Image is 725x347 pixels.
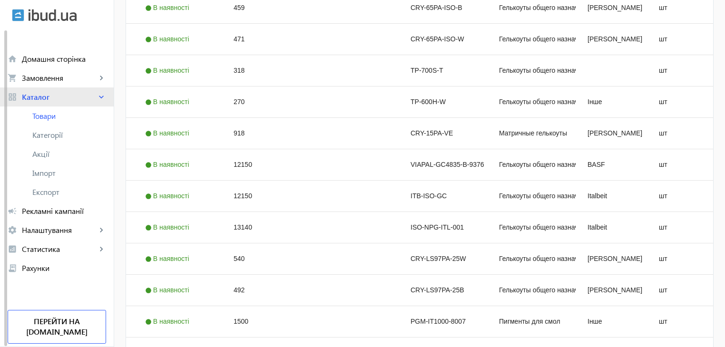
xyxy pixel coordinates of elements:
[488,24,576,55] div: Гелькоуты общего назначения
[647,24,719,55] div: шт
[145,318,192,325] span: В наявності
[488,149,576,180] div: Гелькоуты общего назначения
[22,73,97,83] span: Замовлення
[145,255,192,262] span: В наявності
[576,118,647,149] div: [PERSON_NAME]
[399,55,488,86] div: TP-700S-T
[97,92,106,102] mat-icon: keyboard_arrow_right
[145,4,192,11] span: В наявності
[488,275,576,306] div: Гелькоуты общего назначения
[32,187,106,197] span: Експорт
[22,54,106,64] span: Домашня сторінка
[8,263,17,273] mat-icon: receipt_long
[576,24,647,55] div: [PERSON_NAME]
[647,149,719,180] div: шт
[22,92,97,102] span: Каталог
[647,275,719,306] div: шт
[399,181,488,212] div: ITB-ISO-GC
[399,24,488,55] div: CRY-65PA-ISO-W
[647,87,719,117] div: шт
[22,263,106,273] span: Рахунки
[8,244,17,254] mat-icon: analytics
[399,275,488,306] div: CRY-LS97PA-25B
[222,118,311,149] div: 918
[488,212,576,243] div: Гелькоуты общего назначения
[97,244,106,254] mat-icon: keyboard_arrow_right
[488,306,576,337] div: Пигменты для смол
[32,168,106,178] span: Імпорт
[32,149,106,159] span: Акції
[222,181,311,212] div: 12150
[222,212,311,243] div: 13140
[647,306,719,337] div: шт
[22,244,97,254] span: Статистика
[32,130,106,140] span: Категорії
[399,149,488,180] div: VIAPAL-GC4835-B-9376
[29,9,77,21] img: ibud_text.svg
[399,306,488,337] div: PGM-IT1000-8007
[222,275,311,306] div: 492
[647,118,719,149] div: шт
[222,55,311,86] div: 318
[97,225,106,235] mat-icon: keyboard_arrow_right
[8,92,17,102] mat-icon: grid_view
[488,243,576,274] div: Гелькоуты общего назначения
[8,73,17,83] mat-icon: shopping_cart
[222,243,311,274] div: 540
[576,181,647,212] div: Italbeit
[145,98,192,106] span: В наявності
[647,181,719,212] div: шт
[12,9,24,21] img: ibud.svg
[145,129,192,137] span: В наявності
[32,111,106,121] span: Товари
[145,192,192,200] span: В наявності
[145,286,192,294] span: В наявності
[8,310,106,344] a: Перейти на [DOMAIN_NAME]
[145,161,192,168] span: В наявності
[647,212,719,243] div: шт
[222,306,311,337] div: 1500
[576,306,647,337] div: Інше
[488,181,576,212] div: Гелькоуты общего назначения
[22,225,97,235] span: Налаштування
[222,24,311,55] div: 471
[576,149,647,180] div: BASF
[145,35,192,43] span: В наявності
[8,54,17,64] mat-icon: home
[222,149,311,180] div: 12150
[399,243,488,274] div: CRY-LS97PA-25W
[488,55,576,86] div: Гелькоуты общего назначения
[145,223,192,231] span: В наявності
[8,225,17,235] mat-icon: settings
[145,67,192,74] span: В наявності
[22,206,106,216] span: Рекламні кампанії
[576,275,647,306] div: [PERSON_NAME]
[647,55,719,86] div: шт
[576,243,647,274] div: [PERSON_NAME]
[647,243,719,274] div: шт
[488,118,576,149] div: Матричные гелькоуты
[8,206,17,216] mat-icon: campaign
[399,118,488,149] div: CRY-15PA-VE
[576,87,647,117] div: Інше
[97,73,106,83] mat-icon: keyboard_arrow_right
[399,87,488,117] div: TP-600H-W
[222,87,311,117] div: 270
[399,212,488,243] div: ISO-NPG-ITL-001
[576,212,647,243] div: Italbeit
[488,87,576,117] div: Гелькоуты общего назначения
